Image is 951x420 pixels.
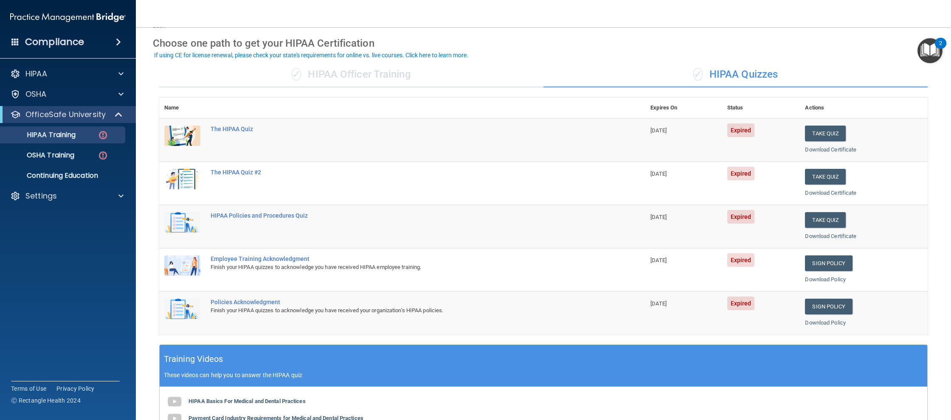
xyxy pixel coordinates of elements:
button: Take Quiz [805,212,846,228]
div: Policies Acknowledgment [211,299,603,305]
a: Back [153,12,165,29]
p: OSHA Training [6,151,74,160]
p: OSHA [25,89,47,99]
th: Status [722,98,800,118]
a: Settings [10,191,124,201]
div: The HIPAA Quiz [211,126,603,132]
span: [DATE] [650,171,667,177]
a: OfficeSafe University [10,109,123,120]
h4: Compliance [25,36,84,48]
th: Actions [800,98,928,118]
div: If using CE for license renewal, please check your state's requirements for online vs. live cours... [154,52,468,58]
div: HIPAA Quizzes [543,62,928,87]
button: Open Resource Center, 2 new notifications [917,38,943,63]
span: Expired [727,210,755,224]
a: HIPAA [10,69,124,79]
span: Expired [727,167,755,180]
h5: Training Videos [164,352,223,367]
div: Choose one path to get your HIPAA Certification [153,31,934,56]
a: Sign Policy [805,255,852,271]
a: Download Certificate [805,146,856,153]
span: Expired [727,123,755,137]
th: Name [159,98,205,118]
a: Download Certificate [805,233,856,239]
p: These videos can help you to answer the HIPAA quiz [164,372,923,378]
img: gray_youtube_icon.38fcd6cc.png [166,393,183,410]
div: HIPAA Policies and Procedures Quiz [211,212,603,219]
p: HIPAA Training [6,131,76,139]
span: Expired [727,253,755,267]
span: ✓ [693,68,703,81]
p: HIPAA [25,69,47,79]
button: Take Quiz [805,169,846,185]
button: If using CE for license renewal, please check your state's requirements for online vs. live cours... [153,51,470,59]
span: ✓ [292,68,301,81]
span: Expired [727,297,755,310]
a: Terms of Use [11,384,46,393]
span: [DATE] [650,127,667,134]
a: Privacy Policy [56,384,95,393]
p: Settings [25,191,57,201]
a: Sign Policy [805,299,852,314]
div: Employee Training Acknowledgment [211,255,603,262]
div: 2 [939,43,942,54]
button: Take Quiz [805,126,846,141]
a: Download Policy [805,276,846,283]
div: The HIPAA Quiz #2 [211,169,603,176]
div: Finish your HIPAA quizzes to acknowledge you have received HIPAA employee training. [211,262,603,272]
a: Download Certificate [805,190,856,196]
a: Download Policy [805,319,846,326]
p: OfficeSafe University [25,109,106,120]
div: Finish your HIPAA quizzes to acknowledge you have received your organization’s HIPAA policies. [211,305,603,316]
span: Ⓒ Rectangle Health 2024 [11,396,81,405]
b: HIPAA Basics For Medical and Dental Practices [189,398,306,404]
img: danger-circle.6113f641.png [98,130,108,140]
span: [DATE] [650,257,667,263]
img: danger-circle.6113f641.png [98,150,108,161]
div: HIPAA Officer Training [159,62,543,87]
th: Expires On [645,98,722,118]
p: Continuing Education [6,171,121,180]
iframe: Drift Widget Chat Controller [804,360,941,394]
a: OSHA [10,89,124,99]
span: [DATE] [650,214,667,220]
span: [DATE] [650,300,667,307]
img: PMB logo [10,9,126,26]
